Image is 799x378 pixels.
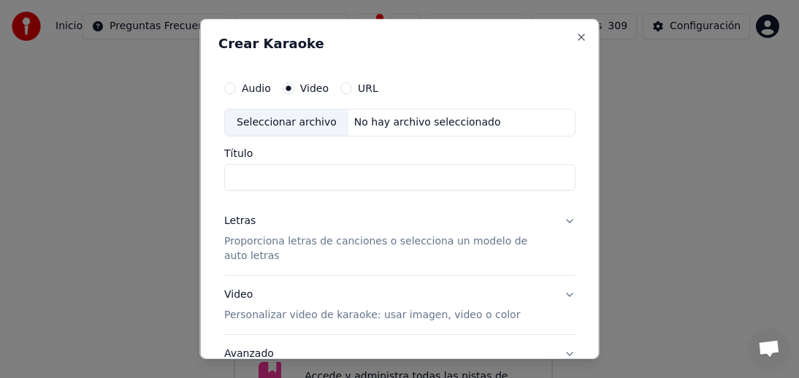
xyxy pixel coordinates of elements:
[224,202,576,275] button: LetrasProporciona letras de canciones o selecciona un modelo de auto letras
[218,37,581,50] h2: Crear Karaoke
[224,214,256,228] div: Letras
[242,83,271,93] label: Audio
[358,83,378,93] label: URL
[224,288,520,323] div: Video
[225,109,348,136] div: Seleccionar archivo
[224,335,576,373] button: Avanzado
[224,234,552,263] p: Proporciona letras de canciones o selecciona un modelo de auto letras
[224,276,576,334] button: VideoPersonalizar video de karaoke: usar imagen, video o color
[299,83,328,93] label: Video
[348,115,506,130] div: No hay archivo seleccionado
[224,308,520,323] p: Personalizar video de karaoke: usar imagen, video o color
[224,148,576,158] label: Título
